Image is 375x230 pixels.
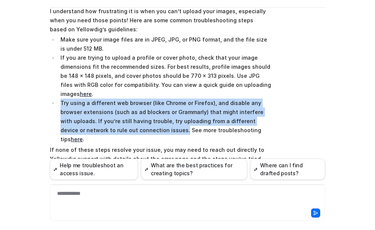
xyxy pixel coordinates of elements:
[58,99,271,144] li: Try using a different web browser (like Chrome or Firefox), and disable any browser extensions (s...
[50,159,138,180] button: Help me troubleshoot an access issue.
[250,159,325,180] button: Where can I find drafted posts?
[50,145,271,173] p: If none of these steps resolve your issue, you may need to reach out directly to Yellowdig suppor...
[50,7,271,34] p: I understand how frustrating it is when you can’t upload your images, especially when you need th...
[71,136,83,142] a: here
[80,91,92,97] a: here
[58,53,271,99] li: If you are trying to upload a profile or cover photo, check that your image dimensions fit the re...
[58,35,271,53] li: Make sure your image files are in JPEG, JPG, or PNG format, and the file size is under 512 MB.
[141,159,247,180] button: What are the best practices for creating topics?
